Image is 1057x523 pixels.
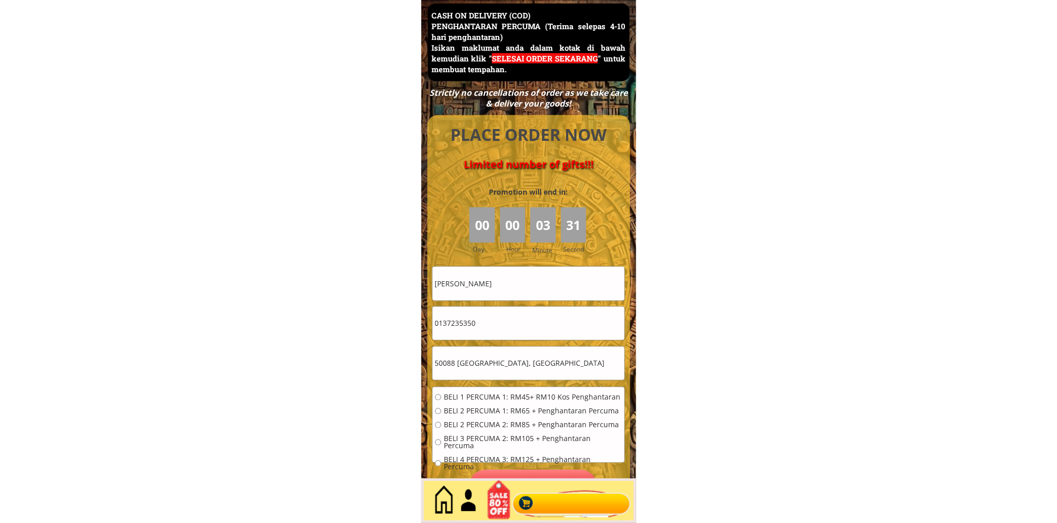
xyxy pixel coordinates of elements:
[439,158,618,171] h4: Limited number of gifts!!!
[444,422,622,429] span: BELI 2 PERCUMA 2: RM85 + Penghantaran Percuma
[433,307,624,340] input: Telefon
[532,245,555,255] h3: Minute
[432,10,625,75] h3: CASH ON DELIVERY (COD) PENGHANTARAN PERCUMA (Terima selepas 4-10 hari penghantaran) Isikan maklum...
[433,347,624,380] input: Alamat
[473,244,499,254] h3: Day
[439,123,618,147] h4: PLACE ORDER NOW
[492,53,598,64] span: SELESAI ORDER SEKARANG
[433,267,624,300] input: Nama
[444,408,622,415] span: BELI 2 PERCUMA 1: RM65 + Penghantaran Percuma
[506,244,528,254] h3: Hour
[426,88,631,109] div: Strictly no cancellations of order as we take care & deliver your goods!
[444,435,622,450] span: BELI 3 PERCUMA 2: RM105 + Penghantaran Percuma
[564,244,589,254] h3: Second
[469,470,597,504] p: Pesan sekarang
[470,186,586,198] h3: Promotion will end in:
[444,456,622,471] span: BELI 4 PERCUMA 3: RM125 + Penghantaran Percuma
[444,394,622,401] span: BELI 1 PERCUMA 1: RM45+ RM10 Kos Penghantaran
